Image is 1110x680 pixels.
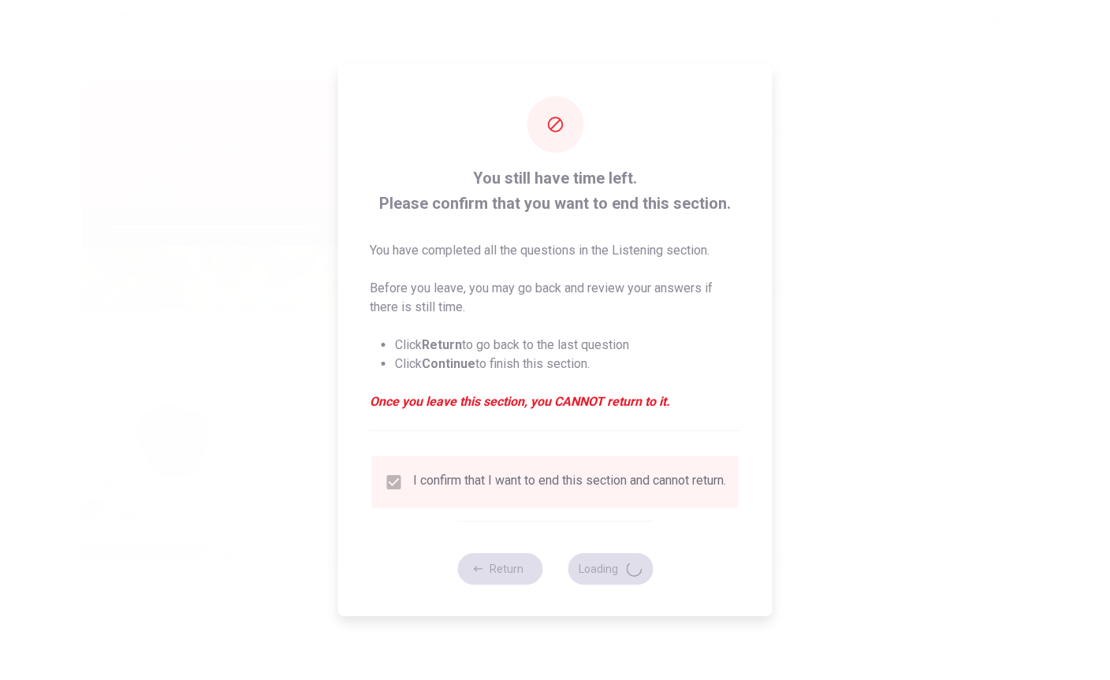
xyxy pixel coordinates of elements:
[395,336,741,355] li: Click to go back to the last question
[370,392,741,411] em: Once you leave this section, you CANNOT return to it.
[395,355,741,373] li: Click to finish this section.
[568,553,653,585] button: Loading
[457,553,542,585] button: Return
[422,337,462,352] strong: Return
[370,241,741,260] p: You have completed all the questions in the Listening section.
[422,356,475,371] strong: Continue
[370,165,741,216] span: You still have time left. Please confirm that you want to end this section.
[413,473,726,492] div: I confirm that I want to end this section and cannot return.
[370,279,741,317] p: Before you leave, you may go back and review your answers if there is still time.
